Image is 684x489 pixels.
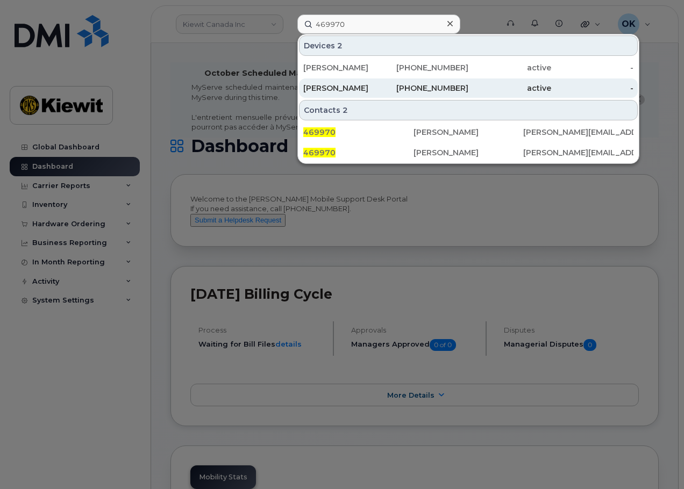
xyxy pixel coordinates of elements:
div: [PERSON_NAME][EMAIL_ADDRESS][PERSON_NAME][PERSON_NAME][DOMAIN_NAME] [523,147,633,158]
a: 469970[PERSON_NAME][PERSON_NAME][EMAIL_ADDRESS][PERSON_NAME][PERSON_NAME][DOMAIN_NAME] [299,143,638,162]
span: 469970 [303,127,336,137]
a: [PERSON_NAME][PHONE_NUMBER]active- [299,58,638,77]
div: [PHONE_NUMBER] [386,83,469,94]
div: [PERSON_NAME][EMAIL_ADDRESS][PERSON_NAME][PERSON_NAME][DOMAIN_NAME] [523,127,633,138]
span: 2 [337,40,343,51]
iframe: Messenger Launcher [637,442,676,481]
div: active [468,62,551,73]
a: 469970[PERSON_NAME][PERSON_NAME][EMAIL_ADDRESS][PERSON_NAME][PERSON_NAME][DOMAIN_NAME] [299,123,638,142]
div: active [468,83,551,94]
div: - [551,62,634,73]
div: [PERSON_NAME] [414,127,524,138]
div: Devices [299,35,638,56]
div: [PERSON_NAME] [303,62,386,73]
div: [PERSON_NAME] [414,147,524,158]
span: 469970 [303,148,336,157]
a: [PERSON_NAME][PHONE_NUMBER]active- [299,78,638,98]
div: Contacts [299,100,638,120]
div: [PERSON_NAME] [303,83,386,94]
div: [PHONE_NUMBER] [386,62,469,73]
div: - [551,83,634,94]
span: 2 [343,105,348,116]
